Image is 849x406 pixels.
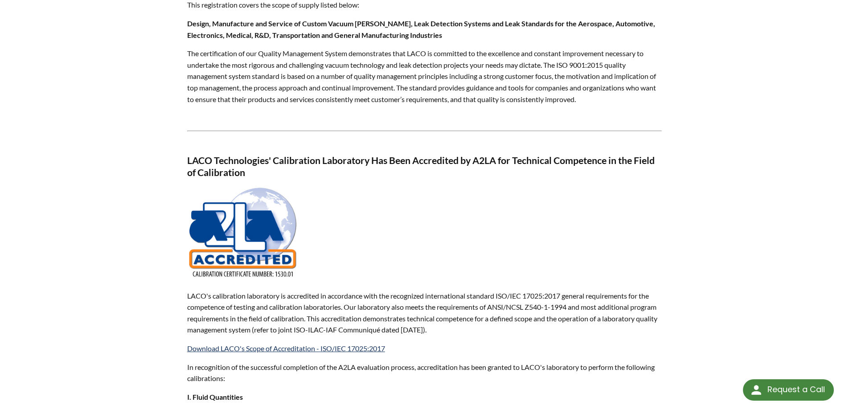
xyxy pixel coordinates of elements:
[187,19,655,39] strong: Design, Manufacture and Service of Custom Vacuum [PERSON_NAME], Leak Detection Systems and Leak S...
[767,379,825,400] div: Request a Call
[749,383,763,397] img: round button
[743,379,834,401] div: Request a Call
[187,186,299,280] img: A2LA-ISO 17025 - LACO Technologies
[187,48,662,105] p: The certification of our Quality Management System demonstrates that LACO is committed to the exc...
[187,361,662,384] p: In recognition of the successful completion of the A2LA evaluation process, accreditation has bee...
[187,344,385,353] a: Download LACO's Scope of Accreditation - ISO/IEC 17025:2017
[187,155,662,179] h3: LACO Technologies' Calibration Laboratory Has Been Accredited by A2LA for Technical Competence in...
[187,393,243,401] strong: I. Fluid Quantities
[187,290,662,336] p: LACO's calibration laboratory is accredited in accordance with the recognized international stand...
